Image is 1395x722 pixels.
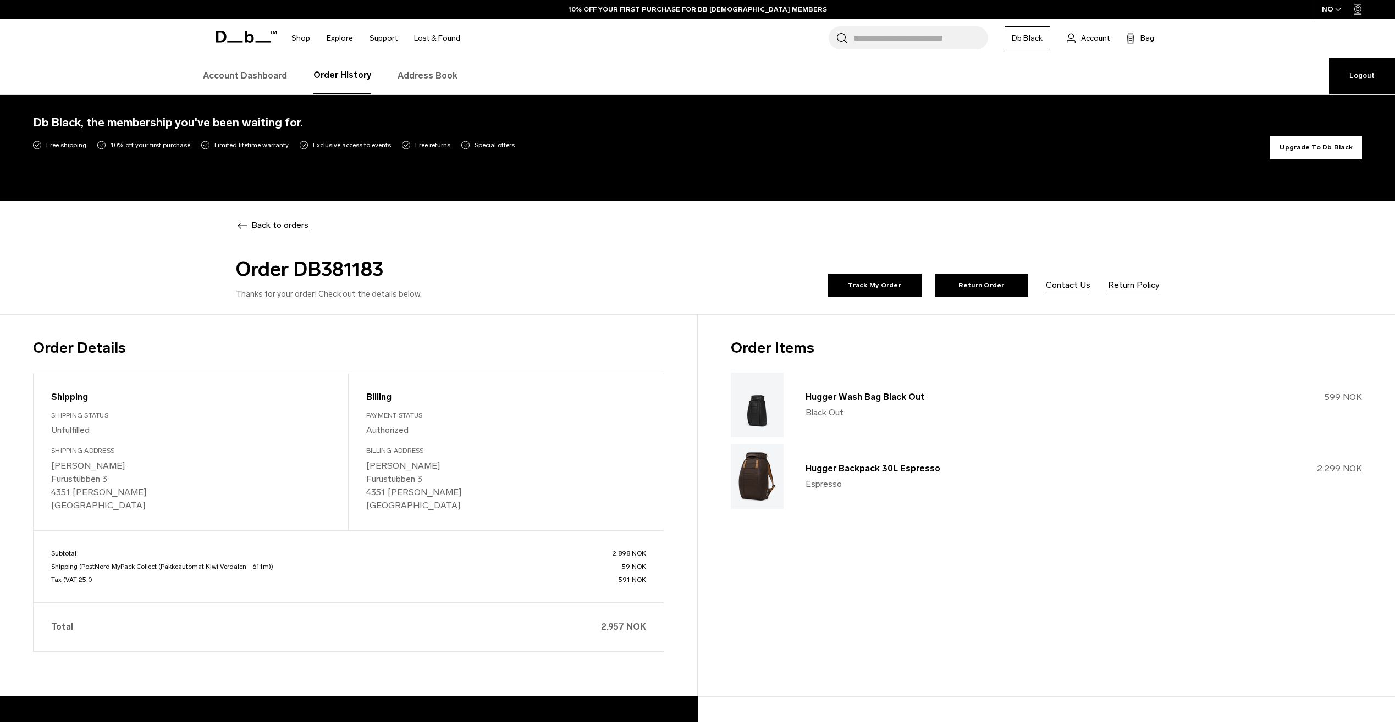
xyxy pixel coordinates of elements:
[414,19,460,58] a: Lost & Found
[806,463,940,474] a: Hugger Backpack 30L Espresso
[613,548,646,558] span: 2.898 NOK
[1067,31,1110,45] a: Account
[51,548,646,558] p: Subtotal
[251,219,308,232] span: Back to orders
[51,410,330,420] div: Shipping Status
[283,19,468,58] nav: Main Navigation
[1270,136,1362,159] button: Upgrade To Db Black
[51,575,646,585] p: Tax (VAT 25.0
[51,446,330,456] div: Shipping Address
[398,58,457,94] a: Address Book
[366,410,646,420] div: Payment Status
[1046,279,1090,292] a: Contact Us
[111,140,190,150] span: 10% off your first purchase
[415,140,450,150] span: Free returns
[51,391,330,404] div: Shipping
[51,620,646,634] p: Total
[806,406,843,419] span: Black Out
[1108,279,1160,292] a: Return Policy
[370,19,398,58] a: Support
[828,274,922,297] a: Track My Order
[806,392,925,402] a: Hugger Wash Bag Black Out
[33,337,664,359] h3: Order Details
[366,424,646,437] p: Authorized
[731,337,1363,359] h3: Order Items
[33,114,1270,131] h4: Db Black, the membership you've been waiting for.
[366,446,646,456] div: Billing Address
[313,58,371,94] a: Order History
[51,562,646,571] p: Shipping (PostNord MyPack Collect (Pakkeautomat Kiwi Verdalen - 611m))
[731,373,784,437] img: Hugger Wash Bag Black Out
[236,288,693,301] p: Thanks for your order! Check out the details below.
[731,444,784,509] img: Hugger Backpack 30L Espresso
[1325,392,1362,402] span: 599 NOK
[569,4,827,14] a: 10% OFF YOUR FIRST PURCHASE FOR DB [DEMOGRAPHIC_DATA] MEMBERS
[214,140,289,150] span: Limited lifetime warranty
[51,459,330,512] p: [PERSON_NAME] Furustubben 3 4351 [PERSON_NAME] [GEOGRAPHIC_DATA]
[313,140,391,150] span: Exclusive access to events
[46,140,86,150] span: Free shipping
[236,220,308,230] a: Back to orders
[1140,32,1154,44] span: Bag
[806,477,842,491] span: Espresso
[327,19,353,58] a: Explore
[1081,32,1110,44] span: Account
[366,391,646,404] div: Billing
[51,424,330,437] p: Unfulfilled
[236,254,693,284] h2: Order DB381183
[1317,463,1362,474] span: 2.299 NOK
[1005,26,1050,49] a: Db Black
[475,140,515,150] span: Special offers
[619,575,646,585] span: 591 NOK
[291,19,310,58] a: Shop
[203,58,287,94] a: Account Dashboard
[1126,31,1154,45] button: Bag
[1329,58,1395,94] a: Logout
[935,274,1028,297] a: Return Order
[601,620,646,634] span: 2.957 NOK
[622,562,646,571] span: 59 NOK
[366,459,646,512] p: [PERSON_NAME] Furustubben 3 4351 [PERSON_NAME] [GEOGRAPHIC_DATA]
